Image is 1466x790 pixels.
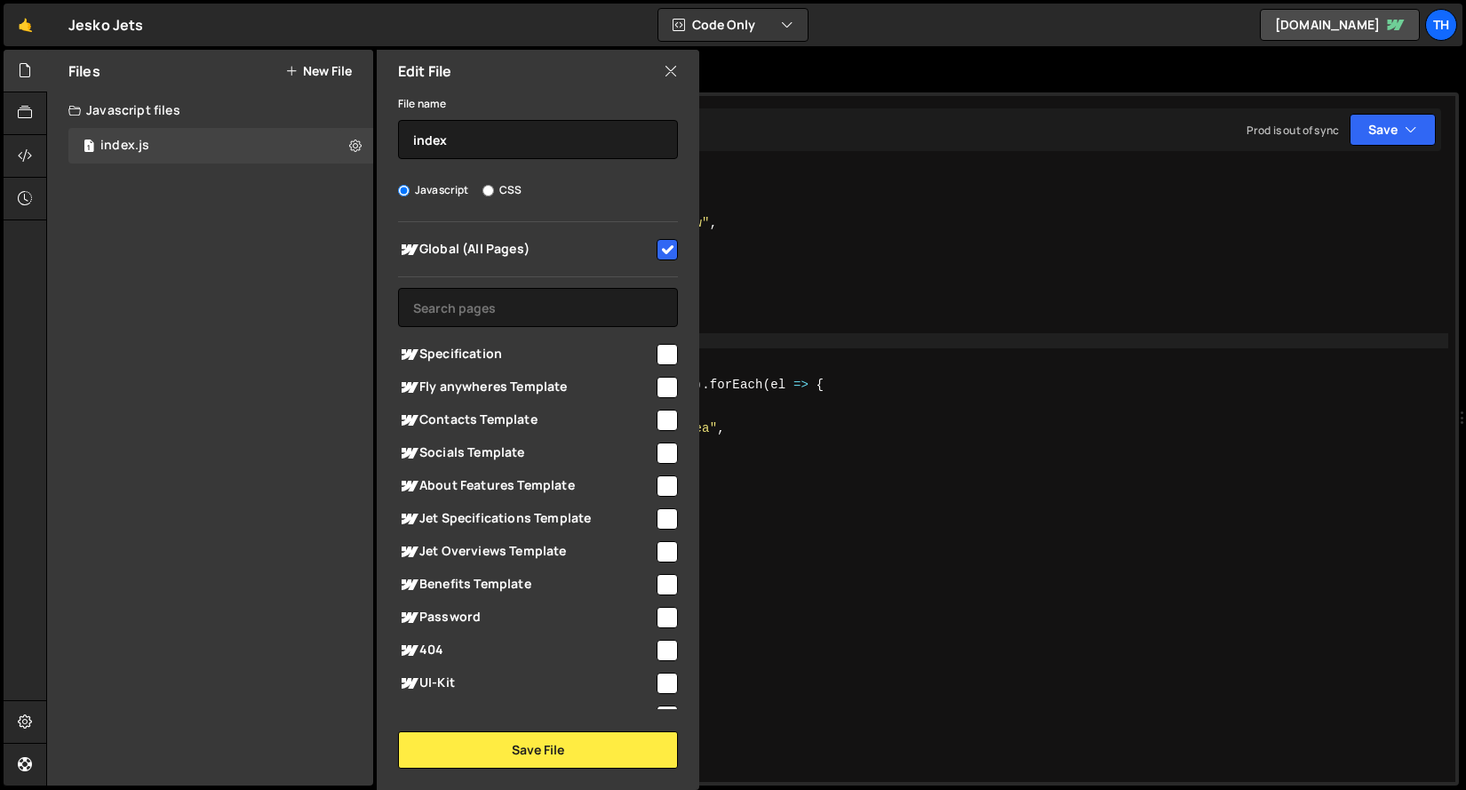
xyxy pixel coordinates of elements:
[398,607,654,628] span: Password
[398,508,654,530] span: Jet Specifications Template
[398,239,654,260] span: Global (All Pages)
[398,673,654,694] span: UI-Kit
[398,61,451,81] h2: Edit File
[398,377,654,398] span: Fly anywheres Template
[398,731,678,769] button: Save File
[658,9,808,41] button: Code Only
[398,640,654,661] span: 404
[285,64,352,78] button: New File
[398,443,654,464] span: Socials Template
[398,410,654,431] span: Contacts Template
[84,140,94,155] span: 1
[398,475,654,497] span: About Features Template
[398,706,654,727] span: Home
[1247,123,1339,138] div: Prod is out of sync
[398,95,446,113] label: File name
[398,574,654,595] span: Benefits Template
[398,120,678,159] input: Name
[1425,9,1457,41] a: Th
[47,92,373,128] div: Javascript files
[398,288,678,327] input: Search pages
[398,181,469,199] label: Javascript
[68,14,144,36] div: Jesko Jets
[1350,114,1436,146] button: Save
[398,185,410,196] input: Javascript
[4,4,47,46] a: 🤙
[68,61,100,81] h2: Files
[398,541,654,563] span: Jet Overviews Template
[68,128,373,164] div: 16759/45776.js
[100,138,149,154] div: index.js
[398,344,654,365] span: Specification
[482,181,522,199] label: CSS
[1260,9,1420,41] a: [DOMAIN_NAME]
[482,185,494,196] input: CSS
